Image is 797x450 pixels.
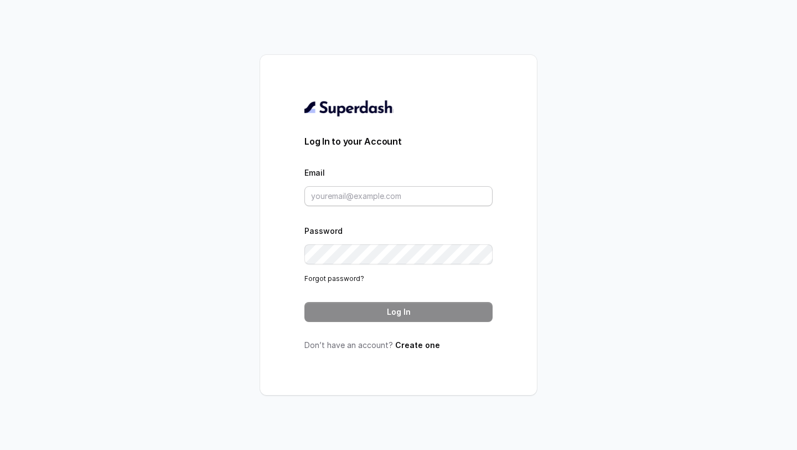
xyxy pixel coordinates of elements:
h3: Log In to your Account [304,135,493,148]
p: Don’t have an account? [304,340,493,351]
a: Forgot password? [304,274,364,283]
img: light.svg [304,99,394,117]
a: Create one [395,340,440,350]
button: Log In [304,302,493,322]
label: Email [304,168,325,177]
input: youremail@example.com [304,186,493,206]
label: Password [304,226,343,236]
